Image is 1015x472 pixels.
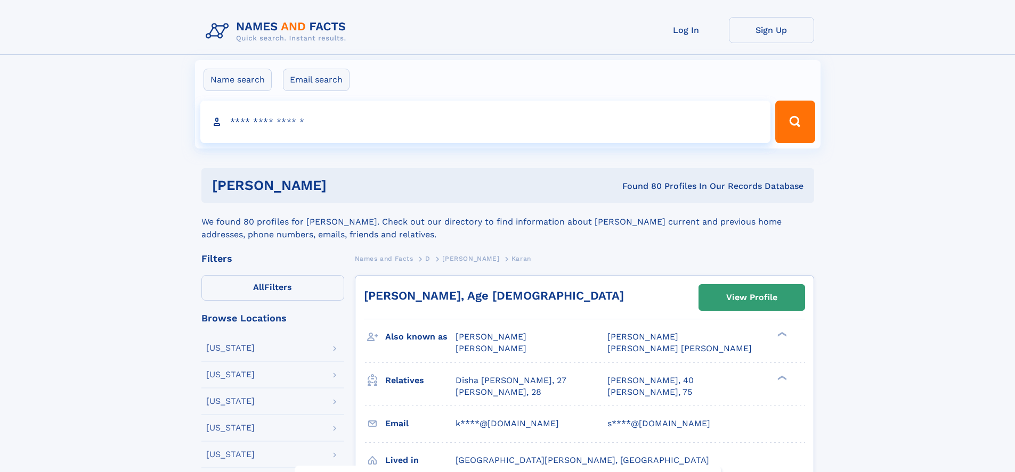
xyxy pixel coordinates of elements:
div: ❯ [775,331,787,338]
span: [PERSON_NAME] [456,332,526,342]
span: [PERSON_NAME] [607,332,678,342]
input: search input [200,101,771,143]
h3: Lived in [385,451,456,469]
a: Sign Up [729,17,814,43]
a: [PERSON_NAME] [442,252,499,265]
h3: Also known as [385,328,456,346]
label: Name search [204,69,272,91]
h3: Relatives [385,371,456,390]
span: All [253,282,264,292]
div: View Profile [726,285,777,310]
label: Email search [283,69,350,91]
a: Log In [644,17,729,43]
div: [US_STATE] [206,424,255,432]
a: D [425,252,431,265]
label: Filters [201,275,344,301]
button: Search Button [775,101,815,143]
div: Filters [201,254,344,263]
div: Found 80 Profiles In Our Records Database [474,180,803,192]
div: We found 80 profiles for [PERSON_NAME]. Check out our directory to find information about [PERSON... [201,203,814,241]
div: [US_STATE] [206,344,255,352]
span: [PERSON_NAME] [PERSON_NAME] [607,343,752,353]
span: [PERSON_NAME] [442,255,499,262]
a: [PERSON_NAME], 75 [607,386,692,398]
h1: [PERSON_NAME] [212,179,475,192]
div: Browse Locations [201,313,344,323]
a: [PERSON_NAME], 40 [607,375,694,386]
span: Karan [511,255,531,262]
a: Names and Facts [355,252,413,265]
a: [PERSON_NAME], Age [DEMOGRAPHIC_DATA] [364,289,624,302]
h3: Email [385,415,456,433]
a: View Profile [699,285,805,310]
a: Disha [PERSON_NAME], 27 [456,375,566,386]
div: [US_STATE] [206,397,255,405]
span: D [425,255,431,262]
span: [GEOGRAPHIC_DATA][PERSON_NAME], [GEOGRAPHIC_DATA] [456,455,709,465]
span: [PERSON_NAME] [456,343,526,353]
div: [US_STATE] [206,450,255,459]
a: [PERSON_NAME], 28 [456,386,541,398]
img: Logo Names and Facts [201,17,355,46]
div: ❯ [775,374,787,381]
div: [US_STATE] [206,370,255,379]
